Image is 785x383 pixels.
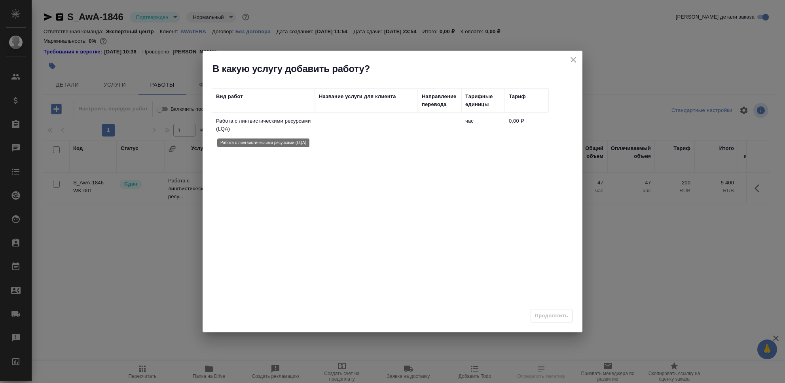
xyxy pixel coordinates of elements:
div: Направление перевода [422,93,457,108]
td: 0,00 ₽ [505,113,548,141]
div: Тарифные единицы [465,93,501,108]
h2: В какую услугу добавить работу? [212,63,582,75]
div: Название услуги для клиента [319,93,396,100]
button: close [567,54,579,66]
td: час [461,113,505,141]
div: Вид работ [216,93,243,100]
p: Работа с лингвистическими ресурсами (LQA) [216,117,311,133]
div: Тариф [509,93,526,100]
